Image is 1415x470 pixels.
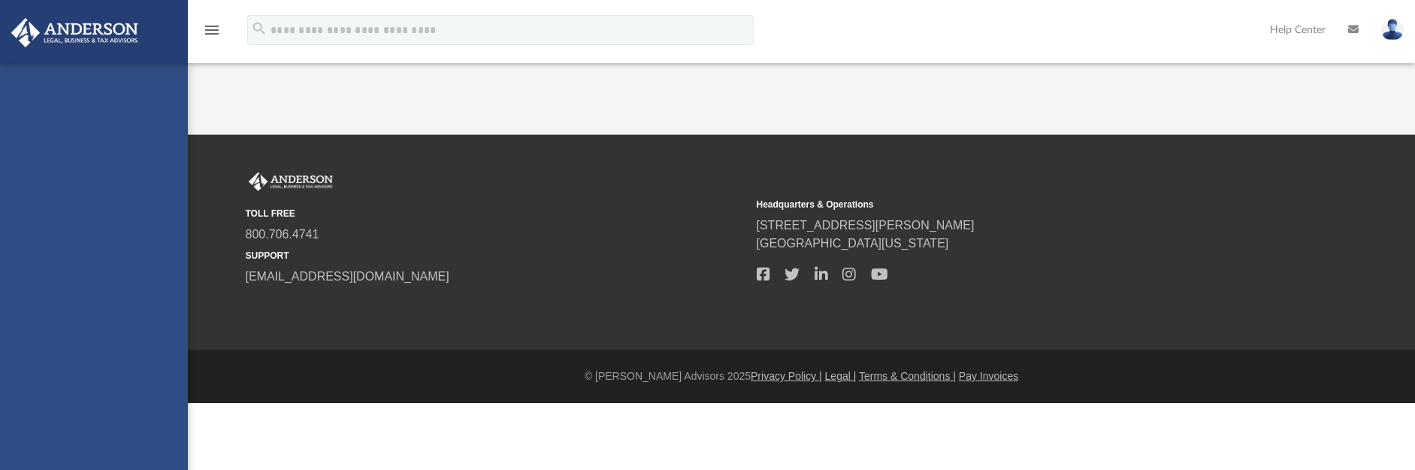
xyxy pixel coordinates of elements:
[751,370,822,382] a: Privacy Policy |
[246,249,746,262] small: SUPPORT
[757,237,949,250] a: [GEOGRAPHIC_DATA][US_STATE]
[757,219,975,232] a: [STREET_ADDRESS][PERSON_NAME]
[757,198,1257,211] small: Headquarters & Operations
[251,20,268,37] i: search
[246,172,336,192] img: Anderson Advisors Platinum Portal
[859,370,956,382] a: Terms & Conditions |
[203,21,221,39] i: menu
[188,368,1415,384] div: © [PERSON_NAME] Advisors 2025
[825,370,857,382] a: Legal |
[7,18,143,47] img: Anderson Advisors Platinum Portal
[203,29,221,39] a: menu
[246,228,319,241] a: 800.706.4741
[246,270,449,283] a: [EMAIL_ADDRESS][DOMAIN_NAME]
[959,370,1018,382] a: Pay Invoices
[246,207,746,220] small: TOLL FREE
[1381,19,1404,41] img: User Pic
